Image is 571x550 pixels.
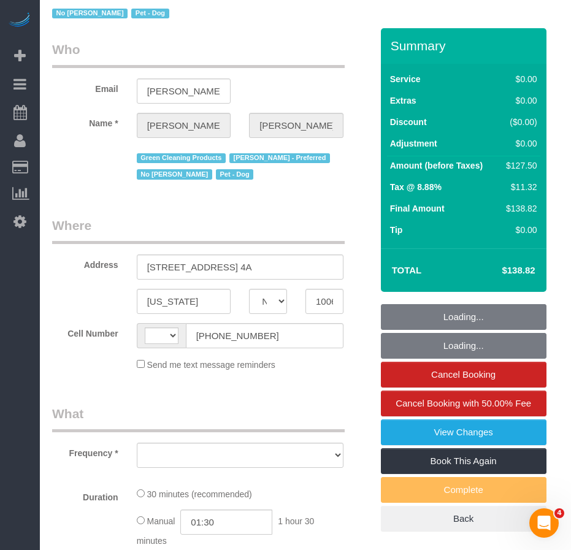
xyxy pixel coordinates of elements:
label: Adjustment [390,137,437,150]
a: Cancel Booking with 50.00% Fee [381,391,546,416]
a: Book This Again [381,448,546,474]
label: Frequency * [43,443,128,459]
div: $0.00 [501,224,537,236]
input: Zip Code [305,289,343,314]
span: 1 hour 30 minutes [137,516,315,546]
div: $138.82 [501,202,537,215]
strong: Total [392,265,422,275]
div: $0.00 [501,73,537,85]
label: Tip [390,224,403,236]
div: $0.00 [501,137,537,150]
label: Service [390,73,421,85]
label: Amount (before Taxes) [390,159,483,172]
label: Discount [390,116,427,128]
a: Cancel Booking [381,362,546,388]
label: Cell Number [43,323,128,340]
label: Email [43,78,128,95]
label: Tax @ 8.88% [390,181,442,193]
a: View Changes [381,419,546,445]
label: Name * [43,113,128,129]
span: No [PERSON_NAME] [52,9,128,18]
span: [PERSON_NAME] - Preferred [229,153,330,163]
legend: Where [52,216,345,244]
span: Cancel Booking with 50.00% Fee [396,398,531,408]
input: Cell Number [186,323,343,348]
legend: Who [52,40,345,68]
iframe: Intercom live chat [529,508,559,538]
span: 30 minutes (recommended) [147,489,252,499]
div: $11.32 [501,181,537,193]
input: First Name [137,113,231,138]
a: Back [381,506,546,532]
span: Green Cleaning Products [137,153,226,163]
span: No [PERSON_NAME] [137,169,212,179]
legend: What [52,405,345,432]
input: City [137,289,231,314]
h3: Summary [391,39,540,53]
span: 4 [554,508,564,518]
div: ($0.00) [501,116,537,128]
label: Extras [390,94,416,107]
label: Duration [43,487,128,503]
label: Address [43,254,128,271]
img: Automaid Logo [7,12,32,29]
div: $0.00 [501,94,537,107]
span: Manual [147,516,175,526]
span: Pet - Dog [216,169,253,179]
input: Email [137,78,231,104]
div: $127.50 [501,159,537,172]
label: Final Amount [390,202,445,215]
span: Send me text message reminders [147,360,275,370]
span: Pet - Dog [131,9,169,18]
input: Last Name [249,113,343,138]
h4: $138.82 [465,265,535,276]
